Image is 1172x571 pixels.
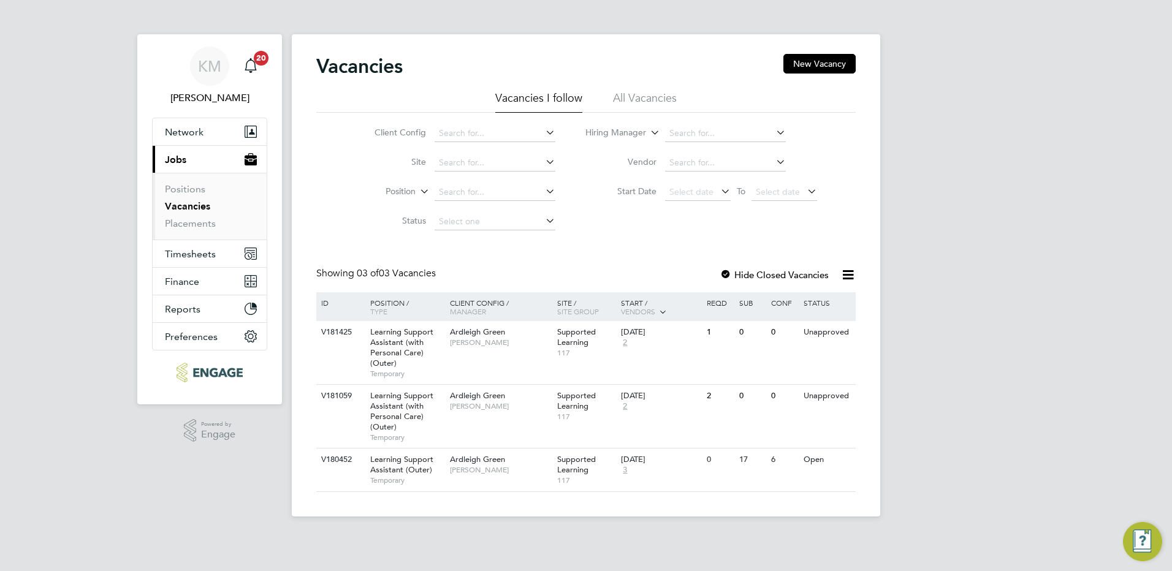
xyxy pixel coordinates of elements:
div: Client Config / [447,292,554,322]
span: Karen Marcelline [152,91,267,105]
input: Select one [435,213,555,230]
span: Timesheets [165,248,216,260]
h2: Vacancies [316,54,403,78]
span: Supported Learning [557,327,596,347]
div: [DATE] [621,455,701,465]
span: Engage [201,429,235,440]
label: Client Config [356,127,426,138]
span: 117 [557,412,615,422]
div: Open [801,448,854,471]
div: Unapproved [801,385,854,407]
div: 1 [704,321,736,344]
button: New Vacancy [783,54,856,74]
div: [DATE] [621,391,701,401]
span: Ardleigh Green [450,390,505,401]
span: Learning Support Assistant (Outer) [370,454,433,475]
li: All Vacancies [613,91,677,113]
span: Learning Support Assistant (with Personal Care) (Outer) [370,327,433,368]
div: Showing [316,267,438,280]
div: Sub [736,292,768,313]
div: Unapproved [801,321,854,344]
span: Powered by [201,419,235,429]
li: Vacancies I follow [495,91,582,113]
span: KM [198,58,221,74]
a: Placements [165,217,216,229]
div: 0 [768,385,800,407]
span: Select date [756,186,800,197]
button: Timesheets [153,240,267,267]
button: Engage Resource Center [1123,522,1162,561]
label: Site [356,156,426,167]
span: Temporary [370,475,444,485]
label: Position [345,186,416,198]
div: 0 [768,321,800,344]
span: 117 [557,348,615,358]
input: Search for... [435,184,555,201]
span: 03 Vacancies [357,267,436,279]
div: 0 [736,385,768,407]
div: 2 [704,385,736,407]
button: Network [153,118,267,145]
img: ncclondon-logo-retina.png [177,363,242,382]
span: Supported Learning [557,454,596,475]
div: [DATE] [621,327,701,338]
span: Site Group [557,306,599,316]
div: Position / [361,292,447,322]
span: Select date [669,186,713,197]
div: Status [801,292,854,313]
a: 20 [238,47,263,86]
button: Preferences [153,323,267,350]
div: Site / [554,292,618,322]
a: Go to home page [152,363,267,382]
nav: Main navigation [137,34,282,404]
div: Conf [768,292,800,313]
span: Jobs [165,154,186,165]
a: Vacancies [165,200,210,212]
label: Start Date [586,186,656,197]
span: Temporary [370,369,444,379]
span: Network [165,126,204,138]
input: Search for... [665,154,786,172]
div: V181425 [318,321,361,344]
span: Temporary [370,433,444,442]
span: 117 [557,475,615,485]
span: 2 [621,338,629,348]
span: 20 [254,51,268,66]
div: 0 [736,321,768,344]
a: Powered byEngage [184,419,236,442]
span: Vendors [621,306,655,316]
button: Reports [153,295,267,322]
input: Search for... [435,154,555,172]
span: [PERSON_NAME] [450,401,551,411]
span: Type [370,306,387,316]
label: Hiring Manager [576,127,646,139]
span: 2 [621,401,629,412]
div: Jobs [153,173,267,240]
div: 0 [704,448,736,471]
a: KM[PERSON_NAME] [152,47,267,105]
span: Finance [165,276,199,287]
span: Manager [450,306,486,316]
label: Vendor [586,156,656,167]
span: [PERSON_NAME] [450,338,551,347]
span: [PERSON_NAME] [450,465,551,475]
button: Finance [153,268,267,295]
a: Positions [165,183,205,195]
input: Search for... [435,125,555,142]
div: 17 [736,448,768,471]
div: ID [318,292,361,313]
span: To [733,183,749,199]
label: Status [356,215,426,226]
span: Ardleigh Green [450,454,505,464]
span: Learning Support Assistant (with Personal Care) (Outer) [370,390,433,432]
span: Reports [165,303,200,315]
button: Jobs [153,146,267,173]
span: Supported Learning [557,390,596,411]
div: 6 [768,448,800,471]
label: Hide Closed Vacancies [720,269,829,281]
div: V180452 [318,448,361,471]
div: V181059 [318,385,361,407]
input: Search for... [665,125,786,142]
div: Start / [618,292,704,323]
div: Reqd [704,292,736,313]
